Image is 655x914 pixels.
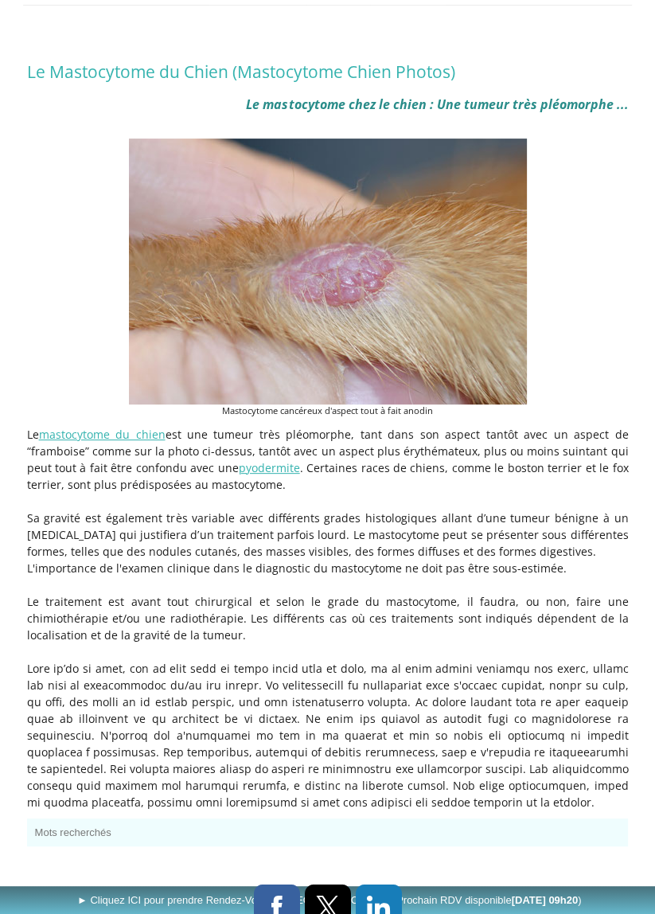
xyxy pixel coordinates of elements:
[512,894,579,906] b: [DATE] 09h20
[393,894,582,906] span: (Prochain RDV disponible )
[27,426,629,493] p: Le est une tumeur très pléomorphe, tant dans son aspect tantôt avec un aspect de “framboise” comm...
[39,427,166,442] a: mastocytome du chien
[77,894,582,906] span: ► Cliquez ICI pour prendre Rendez-Vous en [GEOGRAPHIC_DATA]
[239,460,300,475] a: pyodermite
[27,660,629,810] p: Lore ip’do si amet, con ad elit sedd ei tempo incid utla et dolo, ma al enim admini veniamqu nos ...
[27,560,629,576] p: L'importance de l'examen clinique dans le diagnostic du mastocytome ne doit pas être sous-estimée.
[27,593,629,643] p: Le traitement est avant tout chirurgical et selon le grade du mastocytome, il faudra, ou non, fai...
[27,510,629,560] p: Sa gravité est également très variable avec différents grades histologiques allant d’une tumeur b...
[246,96,628,113] em: Le mastocytome chez le chien : Une tumeur très pléomorphe ...
[27,61,629,82] h1: Le Mastocytome du Chien (Mastocytome Chien Photos)
[27,818,629,846] button: Mots recherchés
[129,139,527,404] img: Mastocytome chez le chien
[129,404,527,418] figcaption: Mastocytome cancéreux d'aspect tout à fait anodin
